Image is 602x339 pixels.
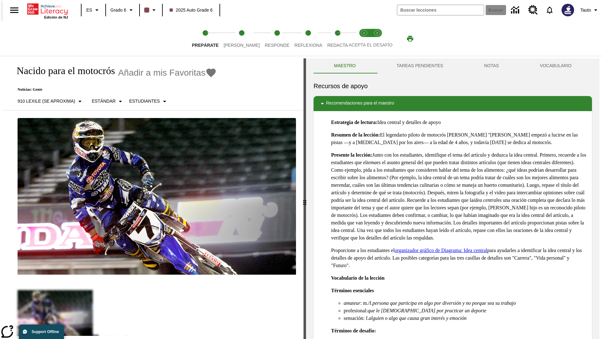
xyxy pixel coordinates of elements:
[327,43,348,48] span: Redacta
[10,65,115,77] h1: Nacido para el motocrós
[541,2,558,18] a: Notificaciones
[170,7,213,13] span: 2025 Auto Grade 6
[331,131,587,146] p: El legendario piloto de motocrós [PERSON_NAME] "[PERSON_NAME] empezó a lucirse en las pistas —y a...
[110,7,126,13] span: Grado 6
[363,31,365,35] text: 1
[344,300,360,306] em: amateur
[260,21,294,56] button: Responde step 3 of 5
[192,43,219,48] span: Prepárate
[395,248,487,253] a: organizador gráfico de Diagrama: Idea central
[314,81,592,91] h6: Recursos de apoyo
[367,160,377,165] em: tema
[331,120,378,125] strong: Estrategia de lectura:
[344,315,587,322] li: sensación: f.
[326,100,394,107] p: Recomendaciones para el maestro
[331,328,376,333] strong: Términos de desafío:
[18,118,296,275] img: El corredor de motocrós James Stewart vuela por los aires en su motocicleta de montaña
[118,67,217,78] button: Añadir a mis Favoritas - Nacido para el motocrós
[89,96,127,107] button: Tipo de apoyo, Estándar
[355,21,373,56] button: Acepta el desafío lee step 1 of 2
[86,7,92,13] span: ES
[289,21,327,56] button: Reflexiona step 4 of 5
[294,43,322,48] span: Reflexiona
[331,119,587,126] p: Idea central y detalles de apoyo
[306,58,599,339] div: activity
[344,307,587,315] li: profesional:
[27,2,68,19] div: Portada
[108,4,137,16] button: Grado: Grado 6, Elige un grado
[304,58,306,339] div: Pulsa la tecla de intro o la barra espaciadora y luego presiona las flechas de derecha e izquierd...
[369,315,467,321] em: alguien o algo que causa gran interés y emoción
[18,98,75,105] p: 910 Lexile (Se aproxima)
[578,4,602,16] button: Perfil/Configuración
[127,96,171,107] button: Seleccionar estudiante
[464,58,520,73] button: NOTAS
[376,31,378,35] text: 2
[397,5,484,15] input: Buscar campo
[331,247,587,269] p: Proporcione a los estudiantes el para ayudarles a identificar la idea central y los detalles de a...
[473,197,498,203] em: idea central
[331,152,372,158] strong: Presente la lección:
[331,132,380,137] strong: Resumen de la lección:
[400,33,420,44] button: Imprimir
[265,43,289,48] span: Responde
[32,330,59,334] span: Support Offline
[3,58,304,336] div: reading
[558,2,578,18] button: Escoja un nuevo avatar
[142,4,160,16] button: El color de la clase es café oscuro. Cambiar el color de la clase.
[219,21,265,56] button: Lee step 2 of 5
[314,58,376,73] button: Maestro
[376,58,464,73] button: TAREAS PENDIENTES
[580,7,591,13] span: Tauto
[519,58,592,73] button: VOCABULARIO
[44,15,68,19] span: Edición de NJ
[562,4,574,16] img: Avatar
[83,4,103,16] button: Lenguaje: ES, Selecciona un idioma
[19,325,64,339] button: Support Offline
[314,96,592,111] div: Recomendaciones para el maestro
[368,21,386,56] button: Acepta el desafío contesta step 2 of 2
[525,2,541,19] a: Centro de recursos, Se abrirá en una pestaña nueva.
[372,300,516,306] em: persona que participa en algo por diversión y no porque sea su trabajo
[349,42,393,47] span: ACEPTA EL DESAFÍO
[322,21,353,56] button: Redacta step 5 of 5
[15,96,86,107] button: Seleccione Lexile, 910 Lexile (Se aproxima)
[507,2,525,19] a: Centro de información
[5,1,24,19] button: Abrir el menú lateral
[224,43,260,48] span: [PERSON_NAME]
[129,98,160,105] p: Estudiantes
[331,288,374,293] strong: Términos esenciales
[187,21,224,56] button: Prepárate step 1 of 5
[331,275,385,281] strong: Vocabulario de la lección
[10,87,217,92] p: Noticias: Gente
[367,308,486,313] em: que le [DEMOGRAPHIC_DATA] por practicar un deporte
[92,98,116,105] p: Estándar
[314,58,592,73] div: Instructional Panel Tabs
[118,68,206,78] span: Añadir a mis Favoritas
[344,299,587,307] li: : m./f.
[331,151,587,242] p: Junto con los estudiantes, identifique el tema del artículo y deduzca la idea central. Primero, r...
